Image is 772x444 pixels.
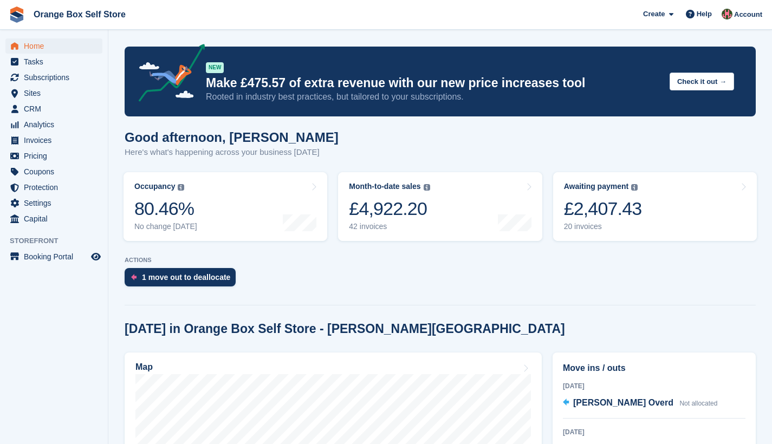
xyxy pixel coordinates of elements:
[135,362,153,372] h2: Map
[670,73,734,90] button: Check it out →
[124,172,327,241] a: Occupancy 80.46% No change [DATE]
[89,250,102,263] a: Preview store
[563,396,717,410] a: [PERSON_NAME] Overd Not allocated
[142,273,230,282] div: 1 move out to deallocate
[134,182,175,191] div: Occupancy
[24,86,89,101] span: Sites
[206,62,224,73] div: NEW
[24,195,89,211] span: Settings
[349,182,420,191] div: Month-to-date sales
[24,148,89,164] span: Pricing
[5,101,102,116] a: menu
[424,184,430,191] img: icon-info-grey-7440780725fd019a000dd9b08b2336e03edf1995a4989e88bcd33f0948082b44.svg
[349,222,430,231] div: 42 invoices
[643,9,665,19] span: Create
[697,9,712,19] span: Help
[564,222,642,231] div: 20 invoices
[134,222,197,231] div: No change [DATE]
[10,236,108,246] span: Storefront
[573,398,673,407] span: [PERSON_NAME] Overd
[563,381,745,391] div: [DATE]
[125,268,241,292] a: 1 move out to deallocate
[553,172,757,241] a: Awaiting payment £2,407.43 20 invoices
[631,184,638,191] img: icon-info-grey-7440780725fd019a000dd9b08b2336e03edf1995a4989e88bcd33f0948082b44.svg
[24,101,89,116] span: CRM
[563,362,745,375] h2: Move ins / outs
[722,9,732,19] img: David Clark
[24,211,89,226] span: Capital
[24,117,89,132] span: Analytics
[5,86,102,101] a: menu
[178,184,184,191] img: icon-info-grey-7440780725fd019a000dd9b08b2336e03edf1995a4989e88bcd33f0948082b44.svg
[9,6,25,23] img: stora-icon-8386f47178a22dfd0bd8f6a31ec36ba5ce8667c1dd55bd0f319d3a0aa187defe.svg
[5,195,102,211] a: menu
[338,172,542,241] a: Month-to-date sales £4,922.20 42 invoices
[24,249,89,264] span: Booking Portal
[206,91,661,103] p: Rooted in industry best practices, but tailored to your subscriptions.
[24,180,89,195] span: Protection
[24,70,89,85] span: Subscriptions
[24,164,89,179] span: Coupons
[5,249,102,264] a: menu
[131,274,137,280] img: move_outs_to_deallocate_icon-f764333ba52eb49d3ac5e1228854f67142a1ed5810a6f6cc68b1a99e826820c5.svg
[5,164,102,179] a: menu
[24,54,89,69] span: Tasks
[5,133,102,148] a: menu
[5,148,102,164] a: menu
[125,322,565,336] h2: [DATE] in Orange Box Self Store - [PERSON_NAME][GEOGRAPHIC_DATA]
[5,180,102,195] a: menu
[29,5,130,23] a: Orange Box Self Store
[563,427,745,437] div: [DATE]
[134,198,197,220] div: 80.46%
[125,130,339,145] h1: Good afternoon, [PERSON_NAME]
[129,44,205,106] img: price-adjustments-announcement-icon-8257ccfd72463d97f412b2fc003d46551f7dbcb40ab6d574587a9cd5c0d94...
[125,257,756,264] p: ACTIONS
[5,211,102,226] a: menu
[564,182,629,191] div: Awaiting payment
[125,146,339,159] p: Here's what's happening across your business [DATE]
[734,9,762,20] span: Account
[24,133,89,148] span: Invoices
[206,75,661,91] p: Make £475.57 of extra revenue with our new price increases tool
[564,198,642,220] div: £2,407.43
[349,198,430,220] div: £4,922.20
[5,70,102,85] a: menu
[24,38,89,54] span: Home
[5,38,102,54] a: menu
[5,54,102,69] a: menu
[679,400,717,407] span: Not allocated
[5,117,102,132] a: menu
